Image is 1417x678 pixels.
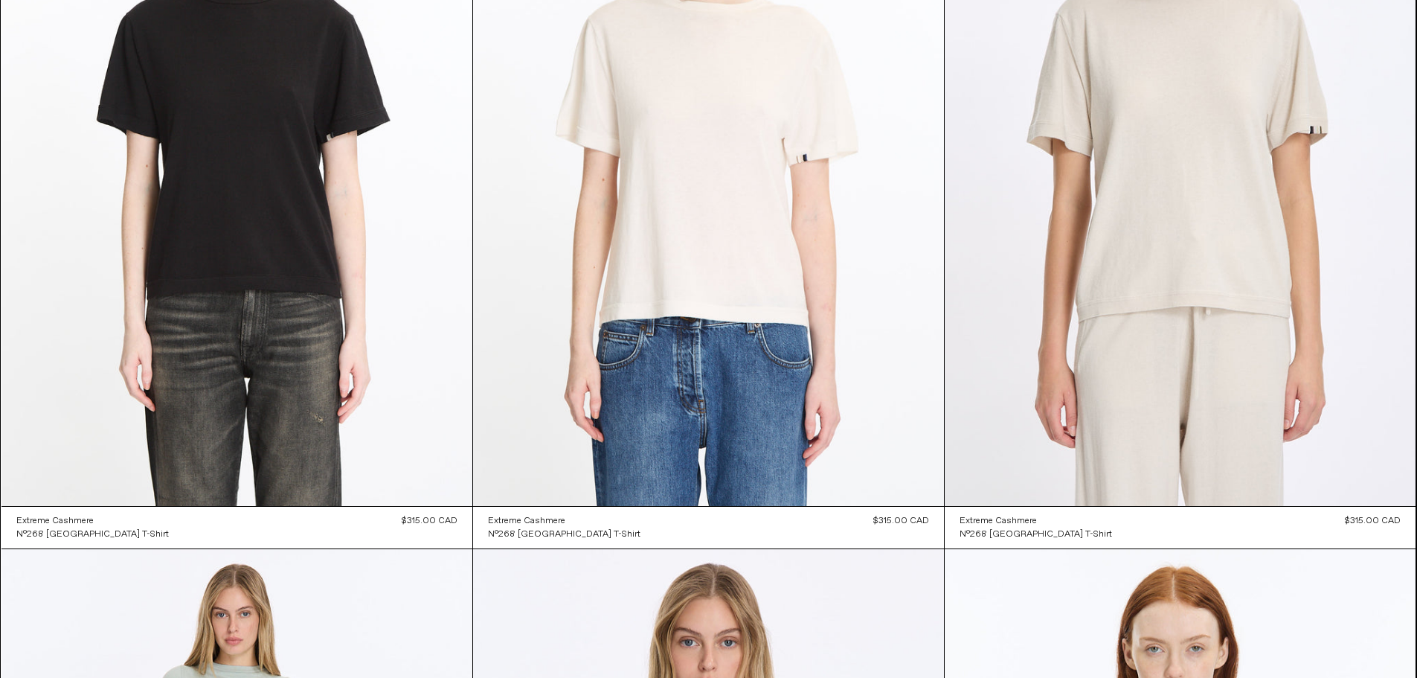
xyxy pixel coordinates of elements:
a: Extreme Cashmere [960,514,1112,528]
div: $315.00 CAD [873,514,929,528]
div: Extreme Cashmere [488,515,565,528]
a: Extreme Cashmere [16,514,169,528]
a: N°268 [GEOGRAPHIC_DATA] T-Shirt [960,528,1112,541]
div: Extreme Cashmere [960,515,1037,528]
a: N°268 [GEOGRAPHIC_DATA] T-Shirt [488,528,640,541]
div: $315.00 CAD [1345,514,1401,528]
a: Extreme Cashmere [488,514,640,528]
div: Extreme Cashmere [16,515,94,528]
div: $315.00 CAD [402,514,457,528]
a: N°268 [GEOGRAPHIC_DATA] T-Shirt [16,528,169,541]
